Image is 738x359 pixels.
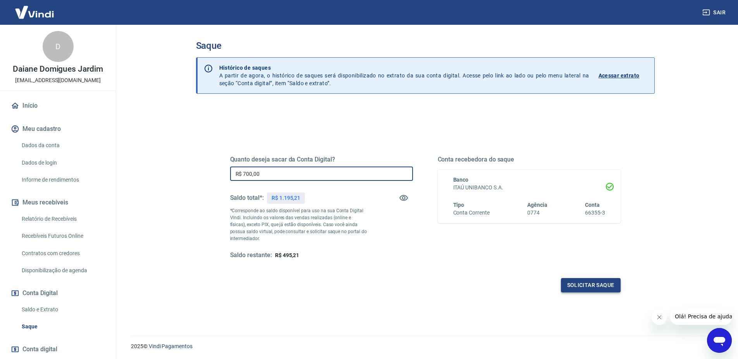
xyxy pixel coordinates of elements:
[19,263,107,278] a: Disponibilização de agenda
[219,64,589,87] p: A partir de agora, o histórico de saques será disponibilizado no extrato da sua conta digital. Ac...
[19,319,107,335] a: Saque
[652,309,667,325] iframe: Fechar mensagem
[230,194,264,202] h5: Saldo total*:
[453,202,464,208] span: Tipo
[670,308,732,325] iframe: Mensagem da empresa
[9,341,107,358] a: Conta digital
[599,64,648,87] a: Acessar extrato
[219,64,589,72] p: Histórico de saques
[9,0,60,24] img: Vindi
[19,211,107,227] a: Relatório de Recebíveis
[19,246,107,261] a: Contratos com credores
[438,156,621,163] h5: Conta recebedora do saque
[230,251,272,259] h5: Saldo restante:
[131,342,719,350] p: 2025 ©
[527,202,547,208] span: Agência
[561,278,621,292] button: Solicitar saque
[19,228,107,244] a: Recebíveis Futuros Online
[9,194,107,211] button: Meus recebíveis
[272,194,300,202] p: R$ 1.195,21
[453,209,490,217] h6: Conta Corrente
[527,209,547,217] h6: 0774
[149,343,193,349] a: Vindi Pagamentos
[19,155,107,171] a: Dados de login
[275,252,299,258] span: R$ 495,21
[230,156,413,163] h5: Quanto deseja sacar da Conta Digital?
[230,207,367,242] p: *Corresponde ao saldo disponível para uso na sua Conta Digital Vindi. Incluindo os valores das ve...
[13,65,103,73] p: Daiane Domigues Jardim
[701,5,729,20] button: Sair
[599,72,640,79] p: Acessar extrato
[707,328,732,353] iframe: Botão para abrir a janela de mensagens
[9,285,107,302] button: Conta Digital
[5,5,65,12] span: Olá! Precisa de ajuda?
[585,202,600,208] span: Conta
[43,31,74,62] div: D
[453,177,469,183] span: Banco
[196,40,655,51] h3: Saque
[19,172,107,188] a: Informe de rendimentos
[19,137,107,153] a: Dados da conta
[22,344,57,355] span: Conta digital
[15,76,101,84] p: [EMAIL_ADDRESS][DOMAIN_NAME]
[585,209,605,217] h6: 66355-3
[19,302,107,318] a: Saldo e Extrato
[9,120,107,137] button: Meu cadastro
[453,184,605,192] h6: ITAÚ UNIBANCO S.A.
[9,97,107,114] a: Início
